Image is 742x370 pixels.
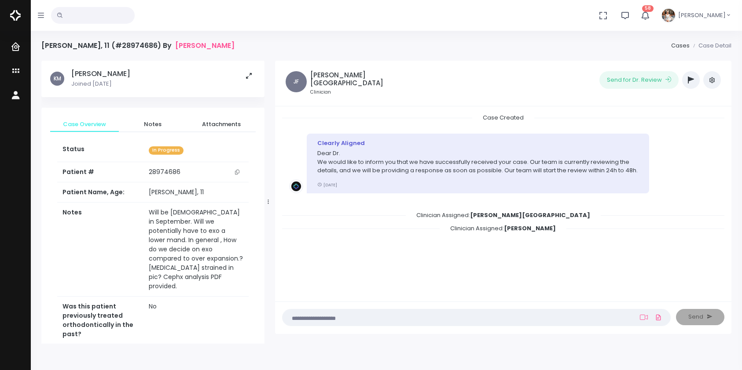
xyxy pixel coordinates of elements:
span: KM [50,72,64,86]
span: Case Overview [57,120,112,129]
div: scrollable content [41,61,264,344]
td: 28974686 [143,162,249,182]
h5: [PERSON_NAME] [71,69,130,78]
small: Clinician [310,89,424,96]
p: Joined [DATE] [71,80,130,88]
span: Case Created [472,111,534,124]
th: Patient # [57,162,143,182]
a: Add Files [653,309,664,325]
span: 58 [642,5,654,12]
th: Status [57,139,143,162]
th: Patient Name, Age: [57,182,143,203]
span: Attachments [194,120,249,129]
span: Clinician Assigned: [440,221,566,235]
p: Dear Dr. We would like to inform you that we have successfully received your case. Our team is cu... [317,149,639,175]
div: scrollable content [282,113,724,293]
h4: [PERSON_NAME], 11 (#28974686) By [41,41,235,50]
span: Clinician Assigned: [406,208,601,222]
td: No [143,297,249,345]
th: Was this patient previously treated orthodontically in the past? [57,297,143,345]
b: [PERSON_NAME][GEOGRAPHIC_DATA] [470,211,590,219]
td: Will be [DEMOGRAPHIC_DATA] in September. Will we potentially have to exo a lower mand. In general... [143,203,249,297]
a: Cases [671,41,690,50]
b: [PERSON_NAME] [504,224,556,232]
td: [PERSON_NAME], 11 [143,182,249,203]
img: Header Avatar [661,7,676,23]
li: Case Detail [690,41,731,50]
span: Notes [126,120,180,129]
img: Logo Horizontal [10,6,21,25]
a: Add Loom Video [638,314,650,321]
small: [DATE] [317,182,337,188]
th: Notes [57,203,143,297]
span: JF [286,71,307,92]
button: Send for Dr. Review [599,71,679,89]
a: [PERSON_NAME] [175,41,235,50]
span: In Progress [149,146,184,155]
span: [PERSON_NAME] [678,11,726,20]
div: Clearly Aligned [317,139,639,148]
h5: [PERSON_NAME][GEOGRAPHIC_DATA] [310,71,424,87]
